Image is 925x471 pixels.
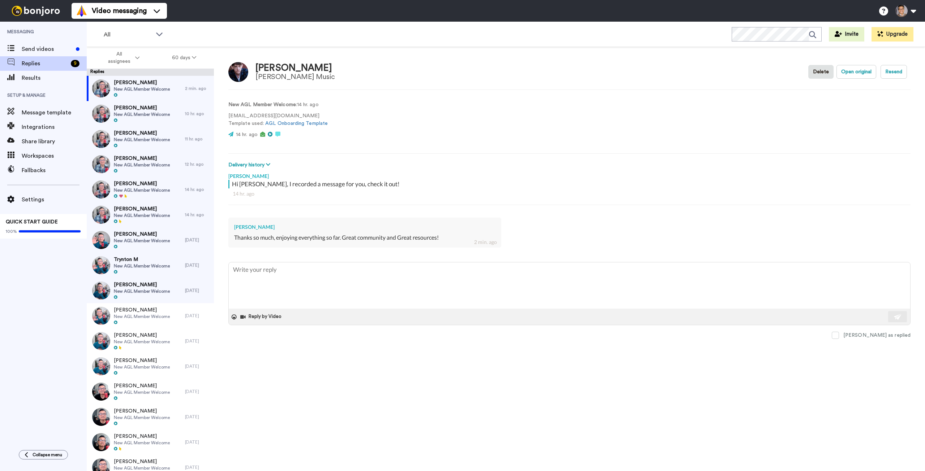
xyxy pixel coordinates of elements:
div: 9 [71,60,79,67]
span: [PERSON_NAME] [114,130,170,137]
div: [DATE] [185,237,210,243]
span: New AGL Member Welcome [114,238,170,244]
span: New AGL Member Welcome [114,415,170,420]
div: [DATE] [185,439,210,445]
span: [PERSON_NAME] [114,104,170,112]
span: [PERSON_NAME] [114,155,170,162]
span: 14 hr. ago [236,132,258,137]
button: Delete [808,65,834,79]
div: [PERSON_NAME] as replied [843,332,911,339]
a: [PERSON_NAME]New AGL Member Welcome[DATE] [87,429,214,455]
span: New AGL Member Welcome [114,288,170,294]
a: [PERSON_NAME]New AGL Member Welcome[DATE] [87,328,214,354]
span: [PERSON_NAME] [114,458,170,465]
a: [PERSON_NAME]New AGL Member Welcome14 hr. ago [87,177,214,202]
span: New AGL Member Welcome [114,137,170,143]
span: Share library [22,137,87,146]
span: [PERSON_NAME] [114,332,170,339]
img: Image of Hank Quillen [228,62,248,82]
span: [PERSON_NAME] [114,306,170,314]
span: New AGL Member Welcome [114,440,170,446]
div: 10 hr. ago [185,111,210,117]
span: New AGL Member Welcome [114,112,170,117]
div: Thanks so much, enjoying everything so far. Great community and Great resources! [234,234,495,242]
span: New AGL Member Welcome [114,213,170,218]
img: send-white.svg [894,314,902,320]
span: [PERSON_NAME] [114,180,170,187]
div: [DATE] [185,465,210,470]
span: [PERSON_NAME] [114,433,170,440]
button: Open original [836,65,876,79]
img: f1ff049e-8017-4554-a44e-e5345d1bbfe8-thumb.jpg [92,155,110,173]
p: : 14 hr. ago [228,101,328,109]
span: New AGL Member Welcome [114,364,170,370]
span: Message template [22,108,87,117]
button: Reply by Video [240,311,284,322]
img: 44f36427-4b21-4c5b-96e5-52d4da63d18a-thumb.jpg [92,408,110,426]
span: Fallbacks [22,166,87,175]
strong: New AGL Member Welcome [228,102,296,107]
span: 100% [6,228,17,234]
button: Upgrade [872,27,913,42]
span: QUICK START GUIDE [6,219,58,224]
div: [PERSON_NAME] [255,63,335,73]
span: [PERSON_NAME] [114,407,170,415]
button: Resend [881,65,907,79]
button: 60 days [156,51,212,64]
span: Results [22,74,87,82]
div: [DATE] [185,262,210,268]
span: New AGL Member Welcome [114,162,170,168]
div: 14 hr. ago [185,212,210,218]
span: New AGL Member Welcome [114,314,170,319]
span: New AGL Member Welcome [114,263,170,269]
span: New AGL Member Welcome [114,187,170,193]
a: [PERSON_NAME]New AGL Member Welcome14 hr. ago [87,202,214,227]
div: 14 hr. ago [233,190,906,197]
span: [PERSON_NAME] [114,382,170,389]
div: 14 hr. ago [185,187,210,192]
span: [PERSON_NAME] [114,205,170,213]
img: vm-color.svg [76,5,87,17]
div: [DATE] [185,414,210,420]
div: [PERSON_NAME] [228,169,911,180]
p: [EMAIL_ADDRESS][DOMAIN_NAME] Template used: [228,112,328,127]
button: Collapse menu [19,450,68,459]
img: bj-logo-header-white.svg [9,6,63,16]
div: Replies [87,69,214,76]
a: [PERSON_NAME]New AGL Member Welcome[DATE] [87,278,214,303]
span: New AGL Member Welcome [114,389,170,395]
span: All assignees [104,51,134,65]
img: 331bdd6a-2f15-4a0c-b3c6-267f408e4690-thumb.jpg [92,357,110,375]
div: 2 min. ago [185,86,210,91]
a: [PERSON_NAME]New AGL Member Welcome[DATE] [87,354,214,379]
span: All [104,30,152,39]
div: [DATE] [185,288,210,293]
span: New AGL Member Welcome [114,86,170,92]
div: 12 hr. ago [185,161,210,167]
span: Collapse menu [33,452,62,458]
span: [PERSON_NAME] [114,79,170,86]
img: 88b0183d-0f62-4001-8c57-1a525323e4c7-thumb.jpg [92,282,110,300]
img: 1e7f2d51-e941-4355-98e3-bf6ff33f96f4-thumb.jpg [92,332,110,350]
img: d51acdce-d327-436a-b4b1-2389a6a90e40-thumb.jpg [92,256,110,274]
span: New AGL Member Welcome [114,465,170,471]
span: Replies [22,59,68,68]
div: 11 hr. ago [185,136,210,142]
div: Hi [PERSON_NAME], I recorded a message for you, check it out! [232,180,909,188]
img: 79a41236-efbf-40d7-b4c8-f09df464a564-thumb.jpg [92,79,110,97]
button: Delivery history [228,161,272,169]
div: [DATE] [185,363,210,369]
a: Invite [829,27,864,42]
a: [PERSON_NAME]New AGL Member Welcome11 hr. ago [87,126,214,152]
a: [PERSON_NAME]New AGL Member Welcome10 hr. ago [87,101,214,126]
div: [DATE] [185,313,210,319]
span: Integrations [22,123,87,131]
a: [PERSON_NAME]New AGL Member Welcome[DATE] [87,227,214,253]
div: 2 min. ago [474,239,497,246]
a: AGL Onboarding Template [265,121,328,126]
button: All assignees [88,48,156,68]
span: Workspaces [22,152,87,160]
div: [DATE] [185,389,210,394]
img: 66065d3c-83f9-40be-aecc-b8ef127d9c85-thumb.jpg [92,231,110,249]
div: [DATE] [185,338,210,344]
